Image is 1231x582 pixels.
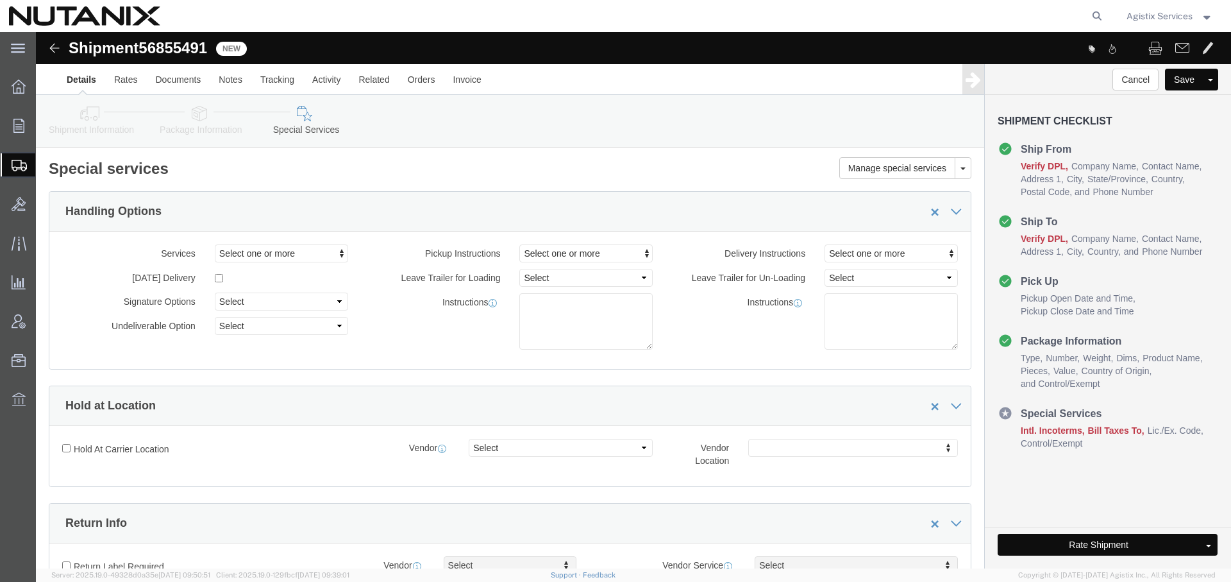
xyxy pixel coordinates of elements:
span: Client: 2025.19.0-129fbcf [216,571,349,579]
img: logo [9,6,160,26]
a: Feedback [583,571,615,579]
span: Server: 2025.19.0-49328d0a35e [51,571,210,579]
span: [DATE] 09:39:01 [297,571,349,579]
a: Support [551,571,583,579]
button: Agistix Services [1126,8,1214,24]
span: Agistix Services [1126,9,1193,23]
span: Copyright © [DATE]-[DATE] Agistix Inc., All Rights Reserved [1018,570,1216,581]
span: [DATE] 09:50:51 [158,571,210,579]
iframe: To enrich screen reader interactions, please activate Accessibility in Grammarly extension settings [36,32,1231,569]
